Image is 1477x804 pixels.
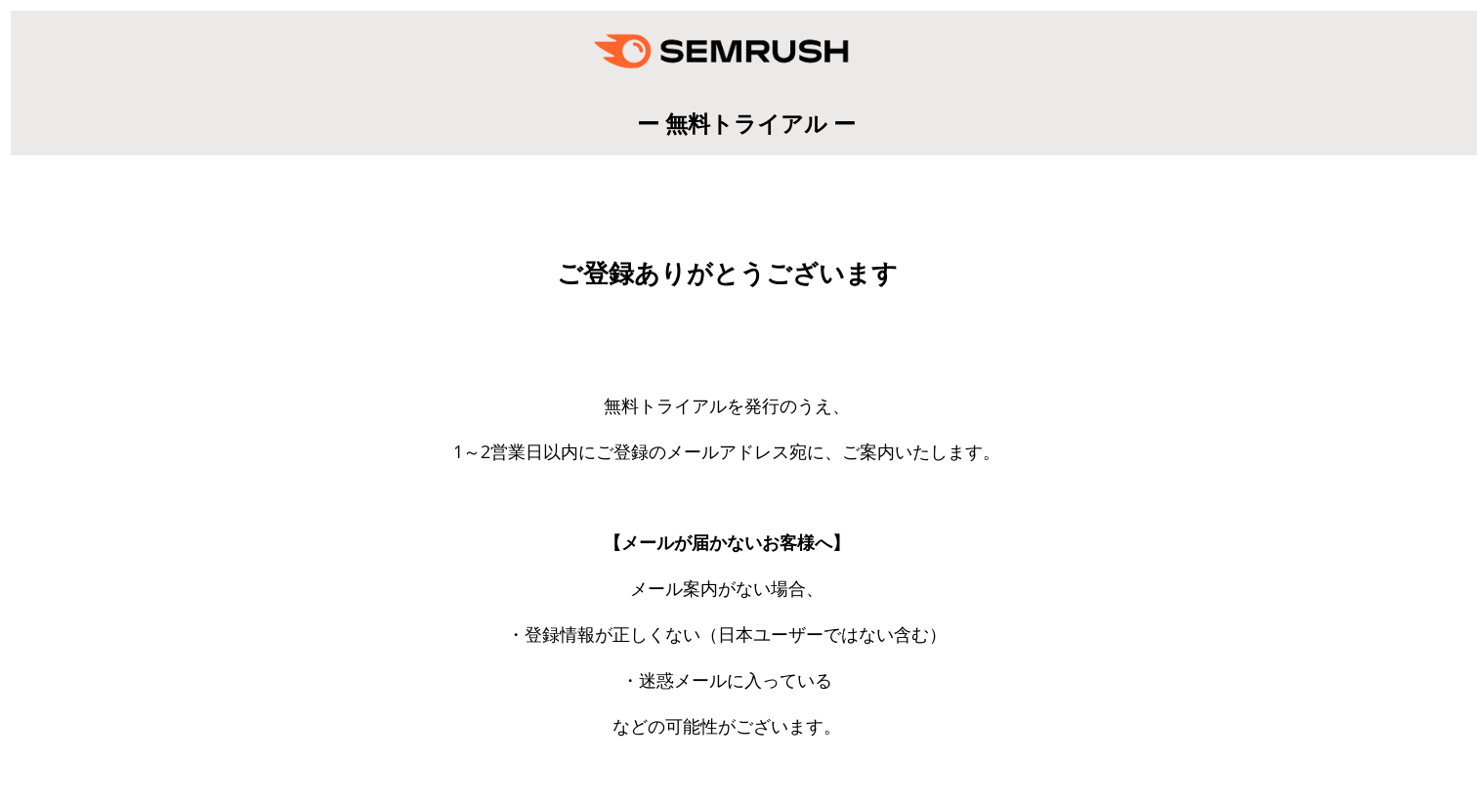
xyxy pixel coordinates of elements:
span: ご登録ありがとうございます [557,259,898,288]
span: ・登録情報が正しくない（日本ユーザーではない含む） [507,622,947,646]
span: などの可能性がございます。 [612,714,841,738]
span: 【メールが届かないお客様へ】 [604,530,850,554]
span: メール案内がない場合、 [630,576,823,600]
span: 無料トライアルを発行のうえ、 [604,394,850,417]
span: ・迷惑メールに入っている [621,668,832,692]
span: 1～2営業日以内にご登録のメールアドレス宛に、ご案内いたします。 [453,440,1000,463]
span: ー 無料トライアル ー [637,107,856,139]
